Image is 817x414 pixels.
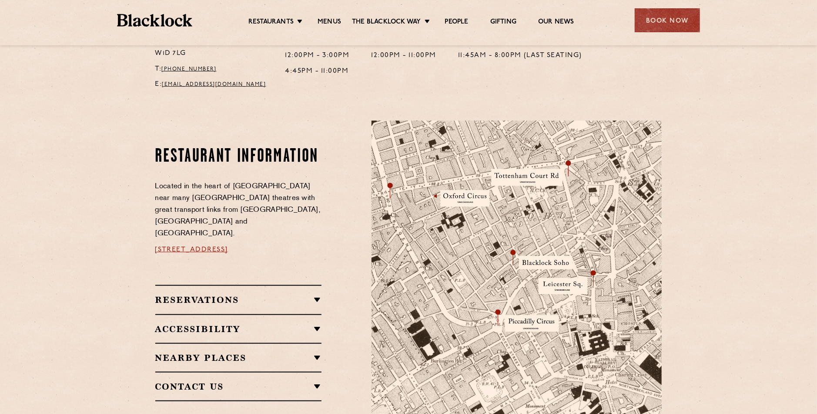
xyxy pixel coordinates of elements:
a: Restaurants [248,18,294,27]
a: Our News [538,18,574,27]
a: Menus [318,18,341,27]
p: Located in the heart of [GEOGRAPHIC_DATA] near many [GEOGRAPHIC_DATA] theatres with great transpo... [155,181,322,240]
p: T: [155,64,272,75]
a: [EMAIL_ADDRESS][DOMAIN_NAME] [162,82,266,87]
a: People [445,18,469,27]
h2: Contact Us [155,381,322,392]
img: BL_Textured_Logo-footer-cropped.svg [117,14,192,27]
h2: Nearby Places [155,353,322,363]
a: [STREET_ADDRESS] [155,246,228,253]
h2: Restaurant information [155,146,322,168]
p: 4:45pm - 11:00pm [285,66,349,77]
a: [PHONE_NUMBER] [162,67,217,72]
h2: Reservations [155,295,322,305]
p: 12:00pm - 3:00pm [285,50,349,61]
p: 11:45am - 8:00pm (Last seating) [458,50,583,61]
a: Gifting [490,18,516,27]
div: Book Now [635,8,700,32]
p: [STREET_ADDRESS] W1D 7LG [155,37,272,59]
p: 12:00pm - 11:00pm [371,50,436,61]
h2: Accessibility [155,324,322,334]
a: The Blacklock Way [352,18,421,27]
p: E: [155,79,272,90]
